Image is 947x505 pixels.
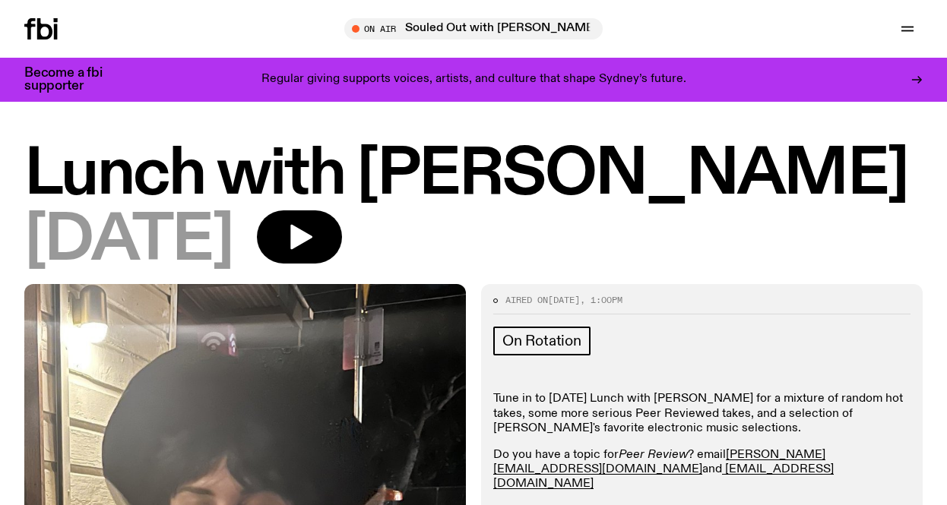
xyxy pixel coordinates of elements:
[493,392,911,436] p: Tune in to [DATE] Lunch with [PERSON_NAME] for a mixture of random hot takes, some more serious P...
[344,18,603,39] button: On AirSouled Out with [PERSON_NAME] and [PERSON_NAME]
[24,210,233,272] span: [DATE]
[548,294,580,306] span: [DATE]
[261,73,686,87] p: Regular giving supports voices, artists, and culture that shape Sydney’s future.
[24,67,122,93] h3: Become a fbi supporter
[580,294,622,306] span: , 1:00pm
[505,294,548,306] span: Aired on
[493,327,591,355] a: On Rotation
[24,144,923,206] h1: Lunch with [PERSON_NAME]
[619,449,688,461] em: Peer Review
[493,448,911,492] p: Do you have a topic for ? email and
[502,333,581,349] span: On Rotation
